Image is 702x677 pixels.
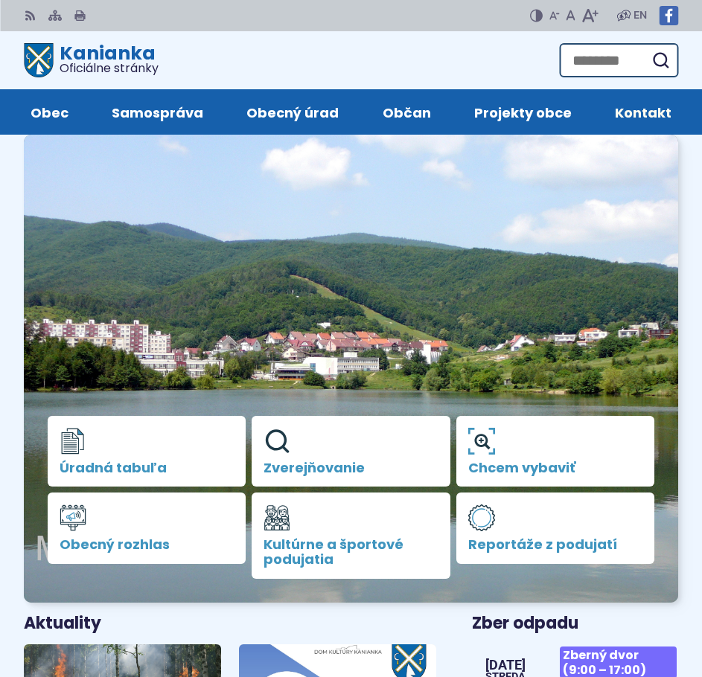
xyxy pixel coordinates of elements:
[472,615,678,632] h3: Zber odpadu
[54,44,159,74] h1: Kanianka
[24,43,54,77] img: Prejsť na domovskú stránku
[264,537,438,567] span: Kultúrne a športové podujatia
[252,492,450,579] a: Kultúrne a športové podujatia
[24,43,159,77] a: Logo Kanianka, prejsť na domovskú stránku.
[60,537,234,552] span: Obecný rozhlas
[485,658,526,672] span: [DATE]
[31,89,68,135] span: Obec
[608,89,678,135] a: Kontakt
[456,492,654,564] a: Reportáže z podujatí
[615,89,671,135] span: Kontakt
[376,89,438,135] a: Občan
[60,62,159,74] span: Oficiálne stránky
[48,492,246,564] a: Obecný rozhlas
[659,6,678,25] img: Prejsť na Facebook stránku
[24,89,75,135] a: Obec
[474,89,572,135] span: Projekty obce
[468,89,578,135] a: Projekty obce
[468,461,642,475] span: Chcem vybaviť
[631,7,650,25] a: EN
[105,89,210,135] a: Samospráva
[240,89,345,135] a: Obecný úrad
[60,461,234,475] span: Úradná tabuľa
[634,7,647,25] span: EN
[48,416,246,487] a: Úradná tabuľa
[383,89,431,135] span: Občan
[468,537,642,552] span: Reportáže z podujatí
[252,416,450,487] a: Zverejňovanie
[456,416,654,487] a: Chcem vybaviť
[112,89,203,135] span: Samospráva
[264,461,438,475] span: Zverejňovanie
[246,89,339,135] span: Obecný úrad
[24,615,101,632] h3: Aktuality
